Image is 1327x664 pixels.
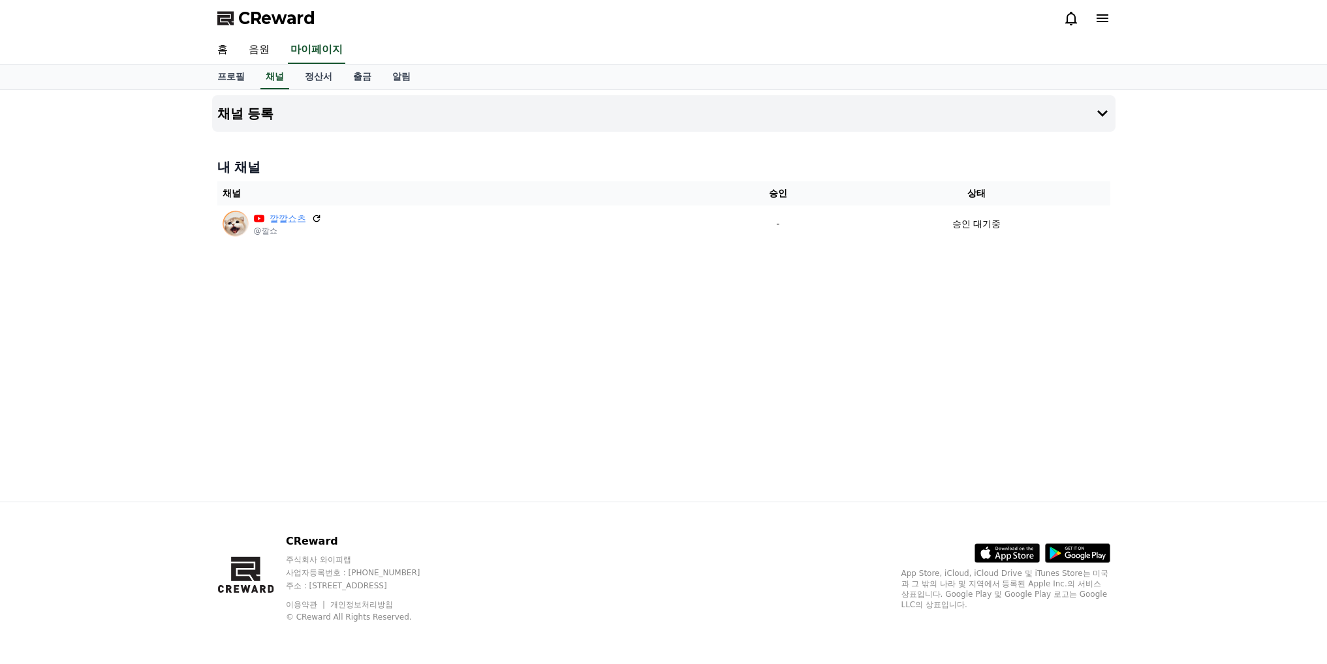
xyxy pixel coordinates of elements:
[286,534,445,549] p: CReward
[207,37,238,64] a: 홈
[286,612,445,622] p: © CReward All Rights Reserved.
[286,554,445,565] p: 주식회사 와이피랩
[217,181,713,205] th: 채널
[330,600,393,609] a: 개인정보처리방침
[270,212,306,226] a: 깔깔쇼츠
[254,226,322,236] p: @깔쇼
[207,65,255,89] a: 프로필
[212,95,1116,132] button: 채널 등록
[286,600,327,609] a: 이용약관
[713,181,843,205] th: 승인
[343,65,382,89] a: 출금
[238,8,315,29] span: CReward
[294,65,343,89] a: 정산서
[843,181,1110,205] th: 상태
[382,65,421,89] a: 알림
[223,211,249,237] img: 깔깔쇼츠
[217,158,1110,176] h4: 내 채널
[260,65,289,89] a: 채널
[288,37,345,64] a: 마이페이지
[901,568,1110,610] p: App Store, iCloud, iCloud Drive 및 iTunes Store는 미국과 그 밖의 나라 및 지역에서 등록된 Apple Inc.의 서비스 상표입니다. Goo...
[952,217,1001,231] p: 승인 대기중
[286,567,445,578] p: 사업자등록번호 : [PHONE_NUMBER]
[286,581,445,591] p: 주소 : [STREET_ADDRESS]
[217,8,315,29] a: CReward
[238,37,280,64] a: 음원
[718,217,837,231] p: -
[217,106,274,121] h4: 채널 등록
